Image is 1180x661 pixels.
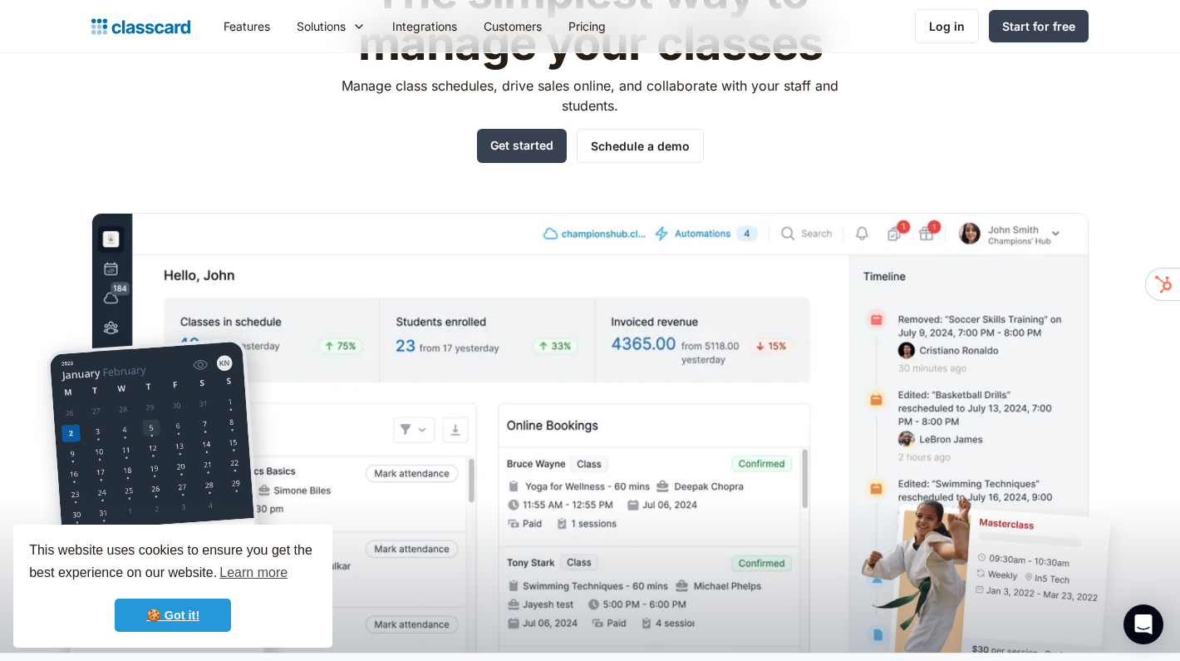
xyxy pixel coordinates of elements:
div: cookieconsent [13,525,332,648]
div: Log in [929,17,965,35]
a: learn more about cookies [217,560,290,585]
a: Features [210,7,283,45]
p: Manage class schedules, drive sales online, and collaborate with your staff and students. [327,76,854,116]
div: Start for free [1002,17,1075,35]
a: Integrations [379,7,470,45]
a: dismiss cookie message [115,599,231,632]
div: Open Intercom Messenger [1123,604,1163,644]
a: Start for free [989,10,1089,42]
div: Solutions [283,7,379,45]
a: Customers [470,7,555,45]
a: Logo [91,15,190,38]
a: Get started [477,129,567,163]
div: Solutions [297,17,346,35]
span: This website uses cookies to ensure you get the best experience on our website. [29,540,317,585]
a: Pricing [555,7,619,45]
a: Log in [915,9,979,43]
a: Schedule a demo [577,129,704,163]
